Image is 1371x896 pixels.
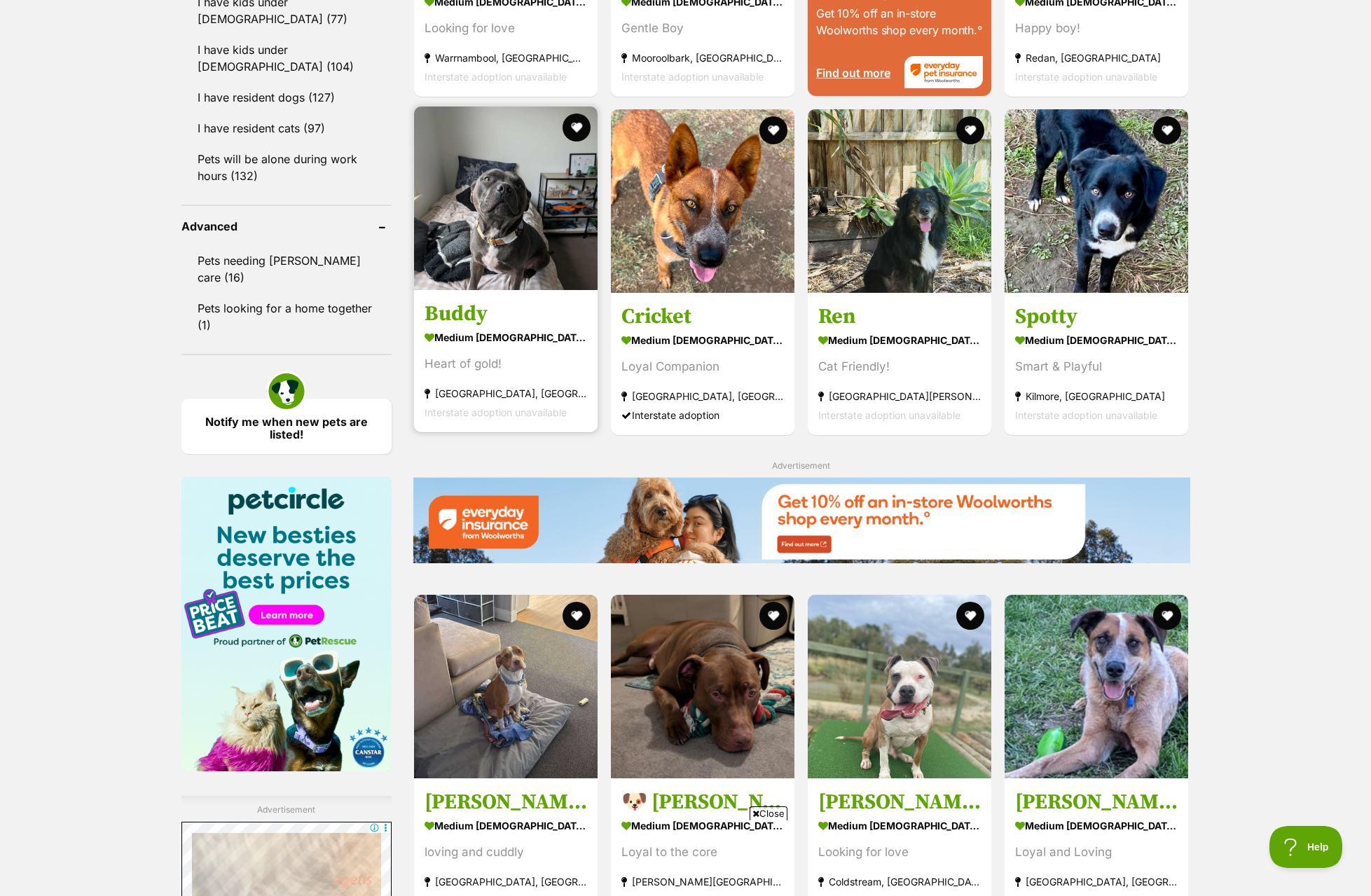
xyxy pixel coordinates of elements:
[1015,303,1178,330] h3: Spotty
[818,387,981,406] strong: [GEOGRAPHIC_DATA][PERSON_NAME][GEOGRAPHIC_DATA]
[621,48,784,67] strong: Mooroolbark, [GEOGRAPHIC_DATA]
[181,399,392,454] a: Notify me when new pets are listed!
[759,116,787,144] button: favourite
[1015,18,1178,37] div: Happy boy!
[621,18,784,37] div: Gentle Boy
[611,595,794,778] img: 🐶 Jeff 🐶 - Staffy x Shar-Pei Dog
[818,357,981,376] div: Cat Friendly!
[181,35,392,81] a: I have kids under [DEMOGRAPHIC_DATA] (104)
[1269,826,1343,868] iframe: Help Scout Beacon - Open
[818,788,981,815] h3: [PERSON_NAME]
[413,477,1190,563] img: Everyday Insurance promotional banner
[1015,330,1178,350] strong: medium [DEMOGRAPHIC_DATA] Dog
[181,144,392,191] a: Pets will be alone during work hours (132)
[818,815,981,835] strong: medium [DEMOGRAPHIC_DATA] Dog
[621,387,784,406] strong: [GEOGRAPHIC_DATA], [GEOGRAPHIC_DATA]
[750,806,787,820] span: Close
[621,788,784,815] h3: 🐶 [PERSON_NAME] 🐶
[425,871,587,890] strong: [GEOGRAPHIC_DATA], [GEOGRAPHIC_DATA]
[1015,815,1178,835] strong: medium [DEMOGRAPHIC_DATA] Dog
[425,788,587,815] h3: [PERSON_NAME]
[621,330,784,350] strong: medium [DEMOGRAPHIC_DATA] Dog
[181,113,392,143] a: I have resident cats (97)
[621,303,784,330] h3: Cricket
[818,303,981,330] h3: Ren
[808,293,991,435] a: Ren medium [DEMOGRAPHIC_DATA] Dog Cat Friendly! [GEOGRAPHIC_DATA][PERSON_NAME][GEOGRAPHIC_DATA] I...
[181,294,392,340] a: Pets looking for a home together (1)
[413,477,1190,566] a: Everyday Insurance promotional banner
[414,595,598,778] img: Rocco - American Staffordshire Terrier Dog
[1015,48,1178,67] strong: Redan, [GEOGRAPHIC_DATA]
[1154,116,1182,144] button: favourite
[181,83,392,112] a: I have resident dogs (127)
[425,48,587,67] strong: Warrnambool, [GEOGRAPHIC_DATA]
[818,330,981,350] strong: medium [DEMOGRAPHIC_DATA] Dog
[611,293,794,435] a: Cricket medium [DEMOGRAPHIC_DATA] Dog Loyal Companion [GEOGRAPHIC_DATA], [GEOGRAPHIC_DATA] Inters...
[808,595,991,778] img: Lenny - American Staffy Dog
[1015,387,1178,406] strong: Kilmore, [GEOGRAPHIC_DATA]
[1005,595,1188,778] img: Woody - Red Heeler Dog
[1015,788,1178,815] h3: [PERSON_NAME]
[431,826,941,889] iframe: Advertisement
[956,602,984,630] button: favourite
[414,106,598,290] img: Buddy - Staffordshire Bull Terrier Dog
[181,220,392,233] header: Advanced
[621,406,784,425] div: Interstate adoption
[1015,409,1157,421] span: Interstate adoption unavailable
[1015,357,1178,376] div: Smart & Playful
[563,602,591,630] button: favourite
[425,842,587,861] div: loving and cuddly
[621,815,784,835] strong: medium [DEMOGRAPHIC_DATA] Dog
[818,409,960,421] span: Interstate adoption unavailable
[414,290,598,432] a: Buddy medium [DEMOGRAPHIC_DATA] Dog Heart of gold! [GEOGRAPHIC_DATA], [GEOGRAPHIC_DATA] Interstat...
[425,327,587,347] strong: medium [DEMOGRAPHIC_DATA] Dog
[1005,293,1188,435] a: Spotty medium [DEMOGRAPHIC_DATA] Dog Smart & Playful Kilmore, [GEOGRAPHIC_DATA] Interstate adopti...
[1154,602,1182,630] button: favourite
[1015,842,1178,861] div: Loyal and Loving
[425,406,567,418] span: Interstate adoption unavailable
[1005,109,1188,293] img: Spotty - Border Collie Dog
[611,109,794,293] img: Cricket - Australian Cattle Dog
[1015,871,1178,890] strong: [GEOGRAPHIC_DATA], [GEOGRAPHIC_DATA]
[425,70,567,82] span: Interstate adoption unavailable
[563,113,591,142] button: favourite
[759,602,787,630] button: favourite
[621,70,764,82] span: Interstate adoption unavailable
[621,357,784,376] div: Loyal Companion
[1015,70,1157,82] span: Interstate adoption unavailable
[181,477,392,771] img: Pet Circle promo banner
[425,815,587,835] strong: medium [DEMOGRAPHIC_DATA] Dog
[181,246,392,292] a: Pets needing [PERSON_NAME] care (16)
[808,109,991,293] img: Ren - Australian Shepherd x Golden Retriever Dog
[772,460,830,471] span: Advertisement
[425,18,587,37] div: Looking for love
[425,301,587,327] h3: Buddy
[425,384,587,403] strong: [GEOGRAPHIC_DATA], [GEOGRAPHIC_DATA]
[956,116,984,144] button: favourite
[425,354,587,373] div: Heart of gold!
